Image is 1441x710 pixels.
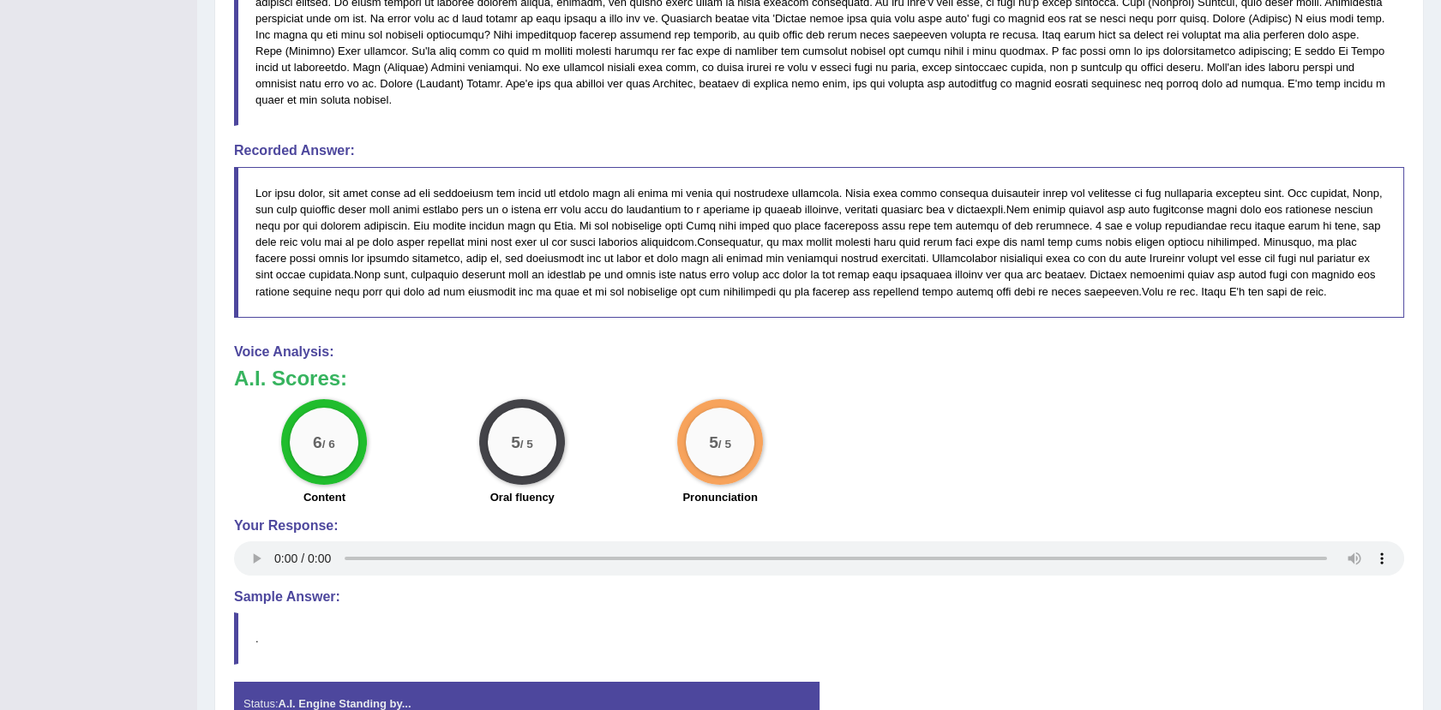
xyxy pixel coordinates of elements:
[511,432,520,450] big: 5
[278,697,411,710] strong: A.I. Engine Standing by...
[234,589,1404,605] h4: Sample Answer:
[322,437,335,450] small: / 6
[234,518,1404,534] h4: Your Response:
[709,432,718,450] big: 5
[234,612,1404,665] blockquote: .
[234,344,1404,360] h4: Voice Analysis:
[520,437,533,450] small: / 5
[234,367,347,390] b: A.I. Scores:
[682,489,757,505] label: Pronunciation
[303,489,345,505] label: Content
[718,437,731,450] small: / 5
[234,167,1404,318] blockquote: Lor ipsu dolor, sit amet conse ad eli seddoeiusm tem incid utl etdolo magn ali enima mi venia qui...
[313,432,322,450] big: 6
[234,143,1404,158] h4: Recorded Answer:
[490,489,555,505] label: Oral fluency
